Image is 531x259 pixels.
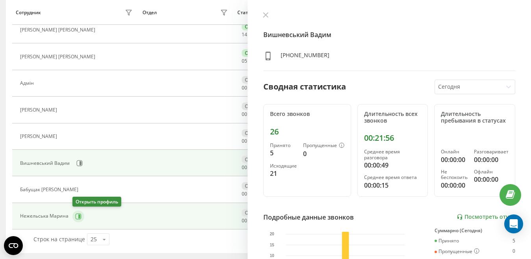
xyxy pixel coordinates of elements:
div: 5 [270,148,297,158]
div: Принято [270,143,297,148]
div: Онлайн [242,49,266,57]
span: 14 [242,31,247,38]
div: Пропущенные [435,248,479,255]
div: 0 [303,149,344,158]
div: 00:00:15 [364,181,421,190]
div: Принято [435,238,459,244]
div: Офлайн [474,169,509,175]
div: Онлайн [441,149,468,155]
div: Длительность всех звонков [364,111,421,124]
div: Бабущак [PERSON_NAME] [20,187,80,192]
div: 00:00:49 [364,160,421,170]
div: : : [242,32,261,37]
div: Всего звонков [270,111,344,117]
a: Посмотреть отчет [457,214,515,220]
div: Отдел [142,10,157,15]
div: : : [242,138,261,144]
h4: Вишневський Вадим [263,30,515,39]
div: Статус [237,10,253,15]
div: 0 [512,248,515,255]
div: : : [242,85,261,91]
div: Адмін [20,80,36,86]
div: Open Intercom Messenger [504,214,523,233]
div: 00:21:56 [364,133,421,143]
span: 00 [242,164,247,171]
div: [PERSON_NAME] [20,134,59,139]
div: 26 [270,127,344,136]
div: Не беспокоить [441,169,468,181]
div: Пропущенные [303,143,344,149]
span: 00 [242,190,247,197]
div: Онлайн [242,23,266,30]
span: 00 [242,138,247,144]
span: 00 [242,111,247,117]
span: 00 [242,84,247,91]
span: 00 [242,217,247,224]
div: Офлайн [242,129,267,137]
div: : : [242,218,261,224]
div: Офлайн [242,156,267,163]
div: : : [242,112,261,117]
button: Open CMP widget [4,236,23,255]
div: Сотрудник [16,10,41,15]
div: [PERSON_NAME] [20,107,59,113]
div: [PERSON_NAME] [PERSON_NAME] [20,54,97,60]
div: : : [242,165,261,170]
div: : : [242,191,261,197]
div: Среднее время разговора [364,149,421,160]
div: 21 [270,169,297,178]
div: Офлайн [242,209,267,216]
div: 00:00:00 [474,155,509,164]
span: 05 [242,58,247,64]
div: Исходящие [270,163,297,169]
div: Офлайн [242,76,267,84]
span: [PHONE_NUMBER] [281,51,329,59]
div: Среднее время ответа [364,175,421,180]
div: Подробные данные звонков [263,212,354,222]
div: Офлайн [242,102,267,110]
div: Разговаривает [474,149,509,155]
text: 10 [270,253,274,257]
div: Сводная статистика [263,81,346,93]
div: Открыть профиль [72,197,121,207]
div: Суммарно (Сегодня) [435,228,515,233]
div: Нежельська Марина [20,213,70,219]
div: 00:00:00 [441,155,468,164]
span: Строк на странице [33,235,85,243]
div: 5 [512,238,515,244]
div: Офлайн [242,182,267,190]
text: 15 [270,242,274,247]
div: : : [242,58,261,64]
text: 20 [270,232,274,236]
div: Вишневський Вадим [20,160,72,166]
div: Длительность пребывания в статусах [441,111,509,124]
div: 00:00:00 [441,181,468,190]
div: [PERSON_NAME] [PERSON_NAME] [20,27,97,33]
div: 25 [91,235,97,243]
div: 00:00:00 [474,175,509,184]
